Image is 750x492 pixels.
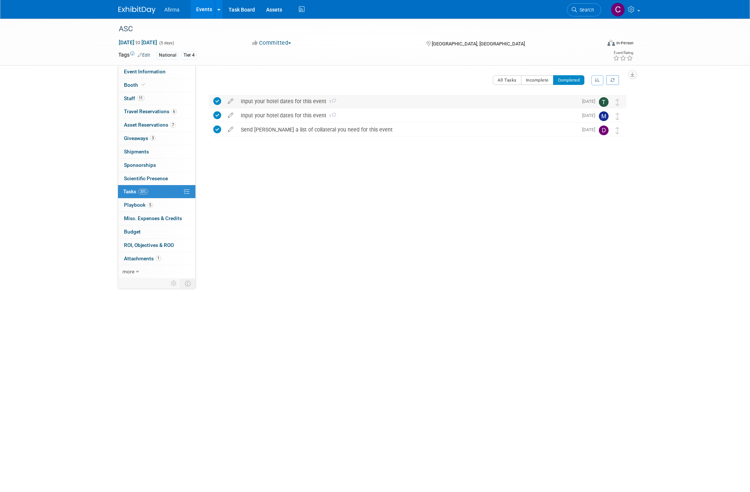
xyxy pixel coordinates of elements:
span: ROI, Objectives & ROO [124,242,174,248]
a: Attachments1 [118,252,195,265]
div: Input your hotel dates for this event [237,109,578,122]
span: Afirma [165,7,179,13]
a: edit [224,126,237,133]
button: Completed [553,75,585,85]
span: Giveaways [124,135,156,141]
button: Incomplete [521,75,553,85]
i: Move task [616,127,619,134]
a: Staff11 [118,92,195,105]
span: Booth [124,82,147,88]
span: 5 [147,202,153,208]
span: [GEOGRAPHIC_DATA], [GEOGRAPHIC_DATA] [432,41,525,47]
span: [DATE] [582,113,599,118]
a: ROI, Objectives & ROO [118,239,195,252]
div: Send [PERSON_NAME] a list of collateral you need for this event [237,123,578,136]
span: Search [577,7,594,13]
span: to [134,39,141,45]
img: Taryn Lambrechts [599,97,609,107]
span: Misc. Expenses & Credits [124,215,182,221]
span: Sponsorships [124,162,156,168]
a: Search [567,3,601,16]
a: Refresh [606,75,619,85]
span: 1 [156,255,161,261]
td: Tags [118,51,150,60]
span: 6 [171,109,177,114]
span: (5 days) [159,41,174,45]
span: Scientific Presence [124,175,168,181]
span: 11 [137,95,144,101]
i: Move task [616,113,619,120]
img: Corey Geurink [611,3,625,17]
span: more [122,269,134,274]
span: Travel Reservations [124,108,177,114]
a: Sponsorships [118,159,195,172]
div: Event Rating [613,51,633,55]
div: ASC [116,22,590,36]
span: Shipments [124,149,149,155]
span: 7 [170,122,176,128]
span: Asset Reservations [124,122,176,128]
a: edit [224,112,237,119]
span: 1 [326,114,336,118]
span: 3 [150,135,156,141]
a: Giveaways3 [118,132,195,145]
a: Edit [138,53,150,58]
span: Attachments [124,255,161,261]
span: Staff [124,95,144,101]
a: edit [224,98,237,105]
a: Budget [118,225,195,238]
button: All Tasks [493,75,521,85]
a: Booth [118,79,195,92]
img: Drew Smalley [599,126,609,135]
a: Misc. Expenses & Credits [118,212,195,225]
span: 30% [138,189,148,194]
a: Scientific Presence [118,172,195,185]
div: Event Format [557,39,634,50]
a: Playbook5 [118,199,195,212]
span: Tasks [123,188,148,194]
img: Format-Inperson.png [607,40,615,46]
div: Tier 4 [181,51,197,59]
span: 1 [326,99,336,104]
span: Event Information [124,69,166,74]
span: Budget [124,229,141,235]
div: National [157,51,179,59]
a: Tasks30% [118,185,195,198]
div: In-Person [616,40,633,46]
img: Mira Couch [599,111,609,121]
button: Committed [250,39,294,47]
div: Input your hotel dates for this event [237,95,578,108]
a: Shipments [118,145,195,158]
i: Move task [616,99,619,106]
i: Booth reservation complete [141,83,145,87]
span: [DATE] [582,127,599,132]
a: Travel Reservations6 [118,105,195,118]
span: [DATE] [582,99,599,104]
a: more [118,265,195,278]
span: [DATE] [DATE] [118,39,157,46]
td: Personalize Event Tab Strip [167,279,181,288]
td: Toggle Event Tabs [180,279,195,288]
a: Asset Reservations7 [118,118,195,131]
span: Playbook [124,202,153,208]
a: Event Information [118,65,195,78]
img: ExhibitDay [118,6,156,14]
